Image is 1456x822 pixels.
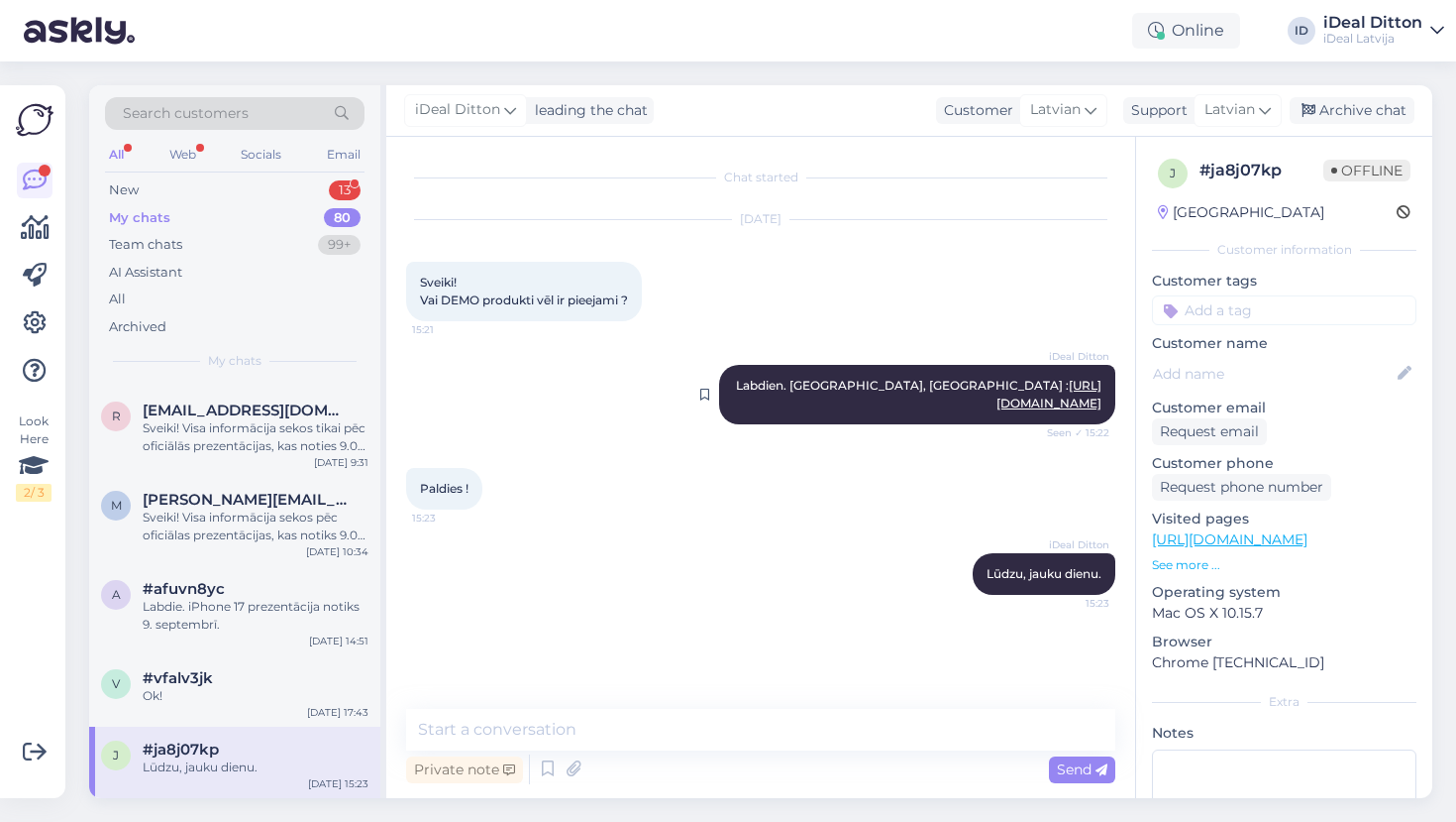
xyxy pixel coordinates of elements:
[112,676,120,691] span: v
[1170,166,1176,180] span: j
[309,634,368,648] div: [DATE] 14:51
[987,566,1101,581] span: Lūdzu, jauku dienu.
[112,409,121,423] span: r
[123,103,249,124] span: Search customers
[143,598,368,634] div: Labdie. iPhone 17 prezentācija notiks 9. septembrī.
[1152,398,1416,418] p: Customer email
[1199,159,1323,182] div: # ja8j07kp
[143,741,219,759] span: #ja8j07kp
[1030,99,1081,121] span: Latvian
[1152,632,1416,652] p: Browser
[111,498,122,513] span: m
[1290,97,1414,124] div: Archive chat
[1057,761,1107,778] span: Send
[1152,530,1307,548] a: [URL][DOMAIN_NAME]
[406,169,1115,186] div: Chat started
[318,235,361,255] div: 99+
[1152,241,1416,259] div: Customer information
[1323,15,1444,47] a: iDeal DittoniDeal Latvija
[324,208,361,228] div: 80
[143,491,349,509] span: markuss.boss@gmail.com
[109,180,139,200] div: New
[1152,453,1416,474] p: Customer phone
[237,142,285,168] div: Socials
[323,142,364,168] div: Email
[208,352,261,370] span: My chats
[412,322,486,337] span: 15:21
[165,142,200,168] div: Web
[16,484,52,502] div: 2 / 3
[143,509,368,544] div: Sveiki! Visa informācija sekos pēc oficiālas prezentācijas, kas notiks 9.09. 🙂
[420,481,468,496] span: Paldies !
[314,455,368,470] div: [DATE] 9:31
[143,669,213,687] span: #vfalv3jk
[1153,363,1394,385] input: Add name
[1152,333,1416,354] p: Customer name
[1152,693,1416,711] div: Extra
[406,210,1115,228] div: [DATE]
[1323,31,1422,47] div: iDeal Latvija
[1035,596,1109,611] span: 15:23
[105,142,128,168] div: All
[1035,537,1109,552] span: iDeal Ditton
[109,317,166,337] div: Archived
[1152,295,1416,325] input: Add a tag
[143,580,225,598] span: #afuvn8yc
[1132,13,1240,49] div: Online
[736,378,1101,411] span: Labdien. [GEOGRAPHIC_DATA], [GEOGRAPHIC_DATA] :
[1323,160,1410,181] span: Offline
[406,757,523,783] div: Private note
[109,208,170,228] div: My chats
[1323,15,1422,31] div: iDeal Ditton
[143,419,368,455] div: Sveiki! Visa informācija sekos tikai pēc oficiālās prezentācijas, kas noties 9.09. 🙂
[307,705,368,720] div: [DATE] 17:43
[113,748,119,763] span: j
[1152,474,1331,501] div: Request phone number
[1035,349,1109,364] span: iDeal Ditton
[1152,603,1416,624] p: Mac OS X 10.15.7
[420,275,628,307] span: Sveiki! Vai DEMO produkti vēl ir pieejami ?
[936,100,1013,121] div: Customer
[308,776,368,791] div: [DATE] 15:23
[527,100,648,121] div: leading the chat
[1152,556,1416,574] p: See more ...
[412,511,486,526] span: 15:23
[1204,99,1255,121] span: Latvian
[1288,17,1315,45] div: ID
[109,263,182,283] div: AI Assistant
[1152,271,1416,292] p: Customer tags
[1152,509,1416,529] p: Visited pages
[1035,425,1109,440] span: Seen ✓ 15:22
[143,687,368,705] div: Ok!
[16,412,52,502] div: Look Here
[1152,418,1267,445] div: Request email
[1123,100,1188,121] div: Support
[1152,652,1416,673] p: Chrome [TECHNICAL_ID]
[143,402,349,419] span: robertsplume1@gmail.com
[112,587,121,602] span: a
[1158,202,1324,223] div: [GEOGRAPHIC_DATA]
[306,544,368,559] div: [DATE] 10:34
[329,180,361,200] div: 13
[1152,723,1416,744] p: Notes
[1152,582,1416,603] p: Operating system
[415,99,500,121] span: iDeal Ditton
[109,235,182,255] div: Team chats
[16,101,53,139] img: Askly Logo
[109,290,126,309] div: All
[143,759,368,776] div: Lūdzu, jauku dienu.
